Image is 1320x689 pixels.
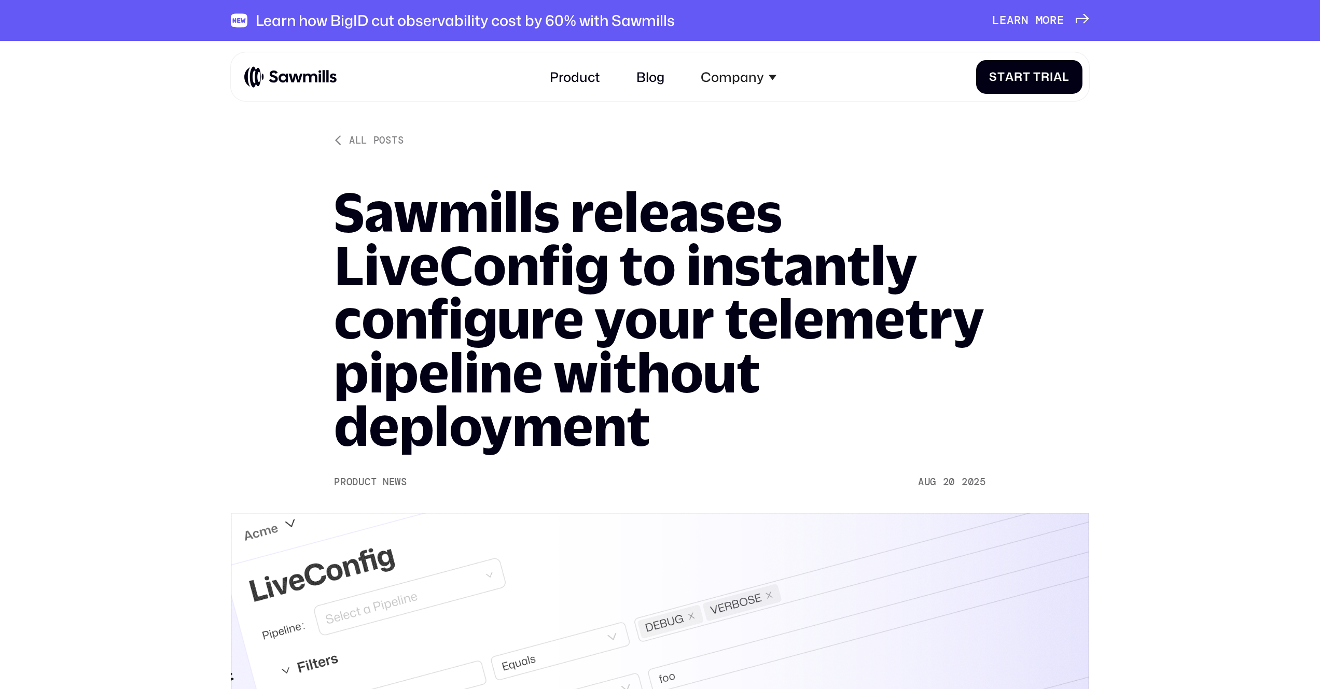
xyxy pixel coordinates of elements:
span: n [1021,13,1029,27]
h1: Sawmills releases LiveConfig to instantly configure your telemetry pipeline without deployment [334,185,986,452]
a: Blog [627,59,674,95]
span: L [992,13,999,27]
div: 2025 [962,476,986,488]
span: a [1005,70,1014,84]
div: All posts [349,134,404,147]
div: Company [701,69,764,85]
span: S [989,70,997,84]
span: r [1050,13,1057,27]
span: m [1036,13,1043,27]
div: Aug [918,476,936,488]
div: 20 [943,476,955,488]
span: r [1041,70,1050,84]
a: All posts [334,134,404,147]
span: a [1053,70,1062,84]
span: i [1050,70,1053,84]
a: Learnmore [992,13,1089,27]
span: T [1033,70,1041,84]
div: Company [691,59,787,95]
span: t [997,70,1005,84]
span: r [1014,13,1021,27]
span: a [1007,13,1014,27]
span: e [999,13,1007,27]
span: t [1023,70,1031,84]
a: Product [540,59,610,95]
span: r [1014,70,1023,84]
span: l [1062,70,1069,84]
span: o [1043,13,1050,27]
a: StartTrial [976,60,1082,94]
span: e [1057,13,1064,27]
div: Learn how BigID cut observability cost by 60% with Sawmills [256,11,675,29]
div: Product News [334,476,407,488]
